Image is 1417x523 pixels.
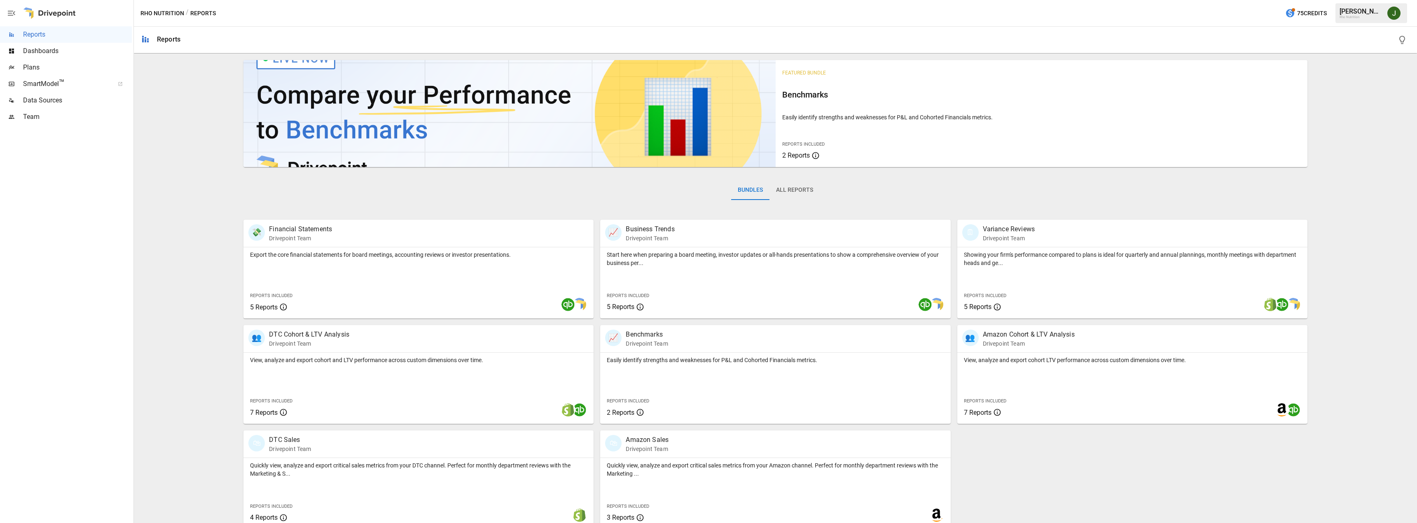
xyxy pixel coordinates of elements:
[269,339,349,348] p: Drivepoint Team
[248,435,265,451] div: 🛍
[248,330,265,346] div: 👥
[607,293,649,298] span: Reports Included
[23,46,132,56] span: Dashboards
[930,509,943,522] img: amazon
[607,251,944,267] p: Start here when preparing a board meeting, investor updates or all-hands presentations to show a ...
[782,142,825,147] span: Reports Included
[269,234,332,242] p: Drivepoint Team
[607,303,634,311] span: 5 Reports
[250,504,292,509] span: Reports Included
[23,95,132,105] span: Data Sources
[1340,7,1382,15] div: [PERSON_NAME]
[964,293,1006,298] span: Reports Included
[962,330,979,346] div: 👥
[964,303,991,311] span: 5 Reports
[605,435,622,451] div: 🛍
[573,403,586,416] img: quickbooks
[1287,298,1300,311] img: smart model
[23,112,132,122] span: Team
[626,234,674,242] p: Drivepoint Team
[769,180,820,200] button: All Reports
[731,180,769,200] button: Bundles
[1340,15,1382,19] div: Rho Nutrition
[782,151,810,159] span: 2 Reports
[243,60,775,167] img: video thumbnail
[607,356,944,364] p: Easily identify strengths and weaknesses for P&L and Cohorted Financials metrics.
[605,224,622,241] div: 📈
[919,298,932,311] img: quickbooks
[626,224,674,234] p: Business Trends
[573,509,586,522] img: shopify
[607,409,634,416] span: 2 Reports
[250,409,278,416] span: 7 Reports
[607,398,649,404] span: Reports Included
[250,356,587,364] p: View, analyze and export cohort and LTV performance across custom dimensions over time.
[964,356,1301,364] p: View, analyze and export cohort LTV performance across custom dimensions over time.
[1275,298,1288,311] img: quickbooks
[250,514,278,521] span: 4 Reports
[573,298,586,311] img: smart model
[607,504,649,509] span: Reports Included
[983,224,1035,234] p: Variance Reviews
[23,30,132,40] span: Reports
[782,88,1301,101] h6: Benchmarks
[626,339,668,348] p: Drivepoint Team
[269,435,311,445] p: DTC Sales
[930,298,943,311] img: smart model
[157,35,180,43] div: Reports
[782,70,826,76] span: Featured Bundle
[250,251,587,259] p: Export the core financial statements for board meetings, accounting reviews or investor presentat...
[186,8,189,19] div: /
[626,445,669,453] p: Drivepoint Team
[561,298,575,311] img: quickbooks
[964,398,1006,404] span: Reports Included
[983,339,1075,348] p: Drivepoint Team
[983,330,1075,339] p: Amazon Cohort & LTV Analysis
[782,113,1301,121] p: Easily identify strengths and weaknesses for P&L and Cohorted Financials metrics.
[1297,8,1327,19] span: 75 Credits
[140,8,184,19] button: Rho Nutrition
[626,330,668,339] p: Benchmarks
[1382,2,1405,25] button: Jane Zazvonova
[607,461,944,478] p: Quickly view, analyze and export critical sales metrics from your Amazon channel. Perfect for mon...
[250,303,278,311] span: 5 Reports
[23,79,109,89] span: SmartModel
[1287,403,1300,416] img: quickbooks
[605,330,622,346] div: 📈
[269,330,349,339] p: DTC Cohort & LTV Analysis
[626,435,669,445] p: Amazon Sales
[964,251,1301,267] p: Showing your firm's performance compared to plans is ideal for quarterly and annual plannings, mo...
[1282,6,1330,21] button: 75Credits
[250,398,292,404] span: Reports Included
[248,224,265,241] div: 💸
[23,63,132,72] span: Plans
[59,78,65,88] span: ™
[1275,403,1288,416] img: amazon
[983,234,1035,242] p: Drivepoint Team
[250,293,292,298] span: Reports Included
[962,224,979,241] div: 🗓
[964,409,991,416] span: 7 Reports
[269,445,311,453] p: Drivepoint Team
[1387,7,1401,20] img: Jane Zazvonova
[269,224,332,234] p: Financial Statements
[250,461,587,478] p: Quickly view, analyze and export critical sales metrics from your DTC channel. Perfect for monthl...
[607,514,634,521] span: 3 Reports
[561,403,575,416] img: shopify
[1264,298,1277,311] img: shopify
